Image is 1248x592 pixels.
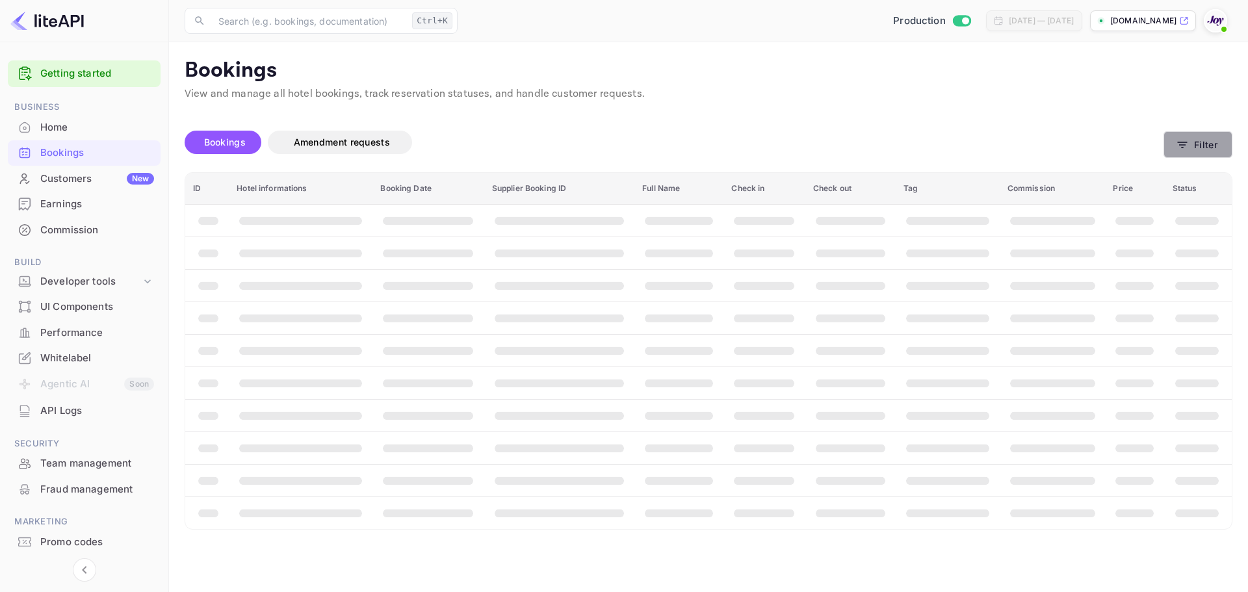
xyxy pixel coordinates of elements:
div: Fraud management [8,477,161,502]
a: Bookings [8,140,161,164]
th: Price [1105,173,1164,205]
div: Home [8,115,161,140]
div: API Logs [8,398,161,424]
div: Performance [40,326,154,341]
th: Full Name [634,173,723,205]
a: Performance [8,320,161,344]
a: Commission [8,218,161,242]
div: Team management [40,456,154,471]
a: Whitelabel [8,346,161,370]
a: Promo codes [8,530,161,554]
th: ID [185,173,229,205]
a: Home [8,115,161,139]
a: UI Components [8,294,161,318]
div: Commission [40,223,154,238]
th: Status [1165,173,1232,205]
a: API Logs [8,398,161,422]
div: account-settings tabs [185,131,1163,154]
th: Hotel informations [229,173,372,205]
button: Filter [1163,131,1232,158]
div: Whitelabel [40,351,154,366]
div: API Logs [40,404,154,418]
span: Business [8,100,161,114]
a: Fraud management [8,477,161,501]
th: Booking Date [372,173,484,205]
div: Getting started [8,60,161,87]
span: Amendment requests [294,136,390,148]
th: Tag [896,173,1000,205]
div: New [127,173,154,185]
th: Check out [805,173,896,205]
div: Developer tools [8,270,161,293]
a: Earnings [8,192,161,216]
div: Promo codes [8,530,161,555]
div: Team management [8,451,161,476]
a: Getting started [40,66,154,81]
div: Bookings [40,146,154,161]
div: UI Components [40,300,154,315]
input: Search (e.g. bookings, documentation) [211,8,407,34]
div: Earnings [8,192,161,217]
span: Build [8,255,161,270]
th: Commission [1000,173,1106,205]
table: booking table [185,173,1232,529]
div: Bookings [8,140,161,166]
a: Team management [8,451,161,475]
div: Developer tools [40,274,141,289]
span: Marketing [8,515,161,529]
div: Switch to Sandbox mode [888,14,976,29]
p: [DOMAIN_NAME] [1110,15,1176,27]
div: Whitelabel [8,346,161,371]
div: Earnings [40,197,154,212]
div: Ctrl+K [412,12,452,29]
div: Customers [40,172,154,187]
button: Collapse navigation [73,558,96,582]
span: Bookings [204,136,246,148]
th: Check in [723,173,805,205]
img: With Joy [1205,10,1226,31]
span: Production [893,14,946,29]
a: CustomersNew [8,166,161,190]
div: CustomersNew [8,166,161,192]
div: UI Components [8,294,161,320]
div: Fraud management [40,482,154,497]
div: Home [40,120,154,135]
th: Supplier Booking ID [484,173,634,205]
img: LiteAPI logo [10,10,84,31]
p: Bookings [185,58,1232,84]
p: View and manage all hotel bookings, track reservation statuses, and handle customer requests. [185,86,1232,102]
div: Performance [8,320,161,346]
div: Promo codes [40,535,154,550]
span: Security [8,437,161,451]
div: [DATE] — [DATE] [1009,15,1074,27]
div: Commission [8,218,161,243]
